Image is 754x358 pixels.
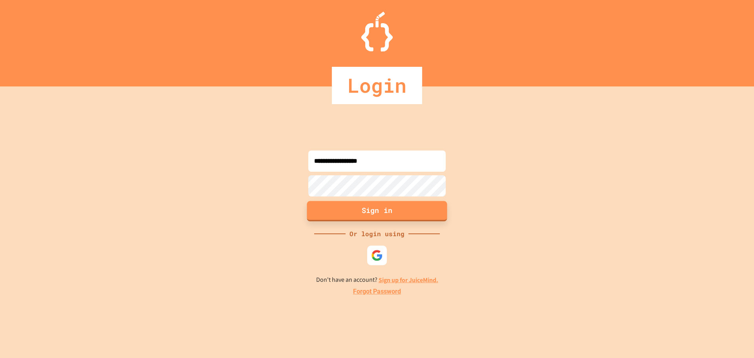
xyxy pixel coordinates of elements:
p: Don't have an account? [316,275,438,285]
a: Sign up for JuiceMind. [379,276,438,284]
a: Forgot Password [353,287,401,296]
div: Or login using [346,229,408,239]
img: Logo.svg [361,12,393,51]
div: Login [332,67,422,104]
img: google-icon.svg [371,250,383,261]
button: Sign in [307,201,447,221]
